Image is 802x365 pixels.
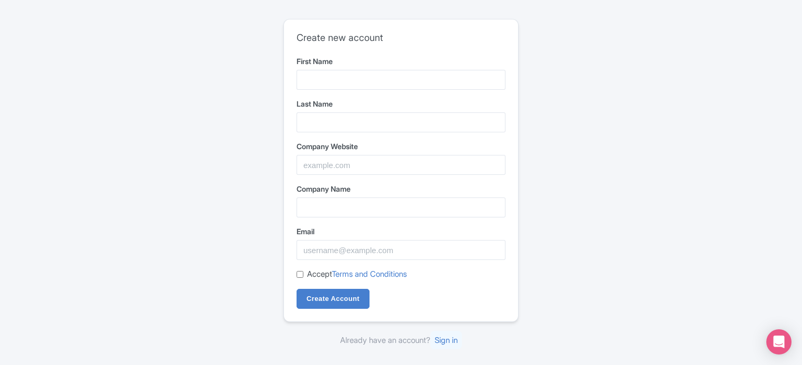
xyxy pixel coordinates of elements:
[297,289,370,309] input: Create Account
[297,226,505,237] label: Email
[430,331,462,349] a: Sign in
[283,335,519,347] div: Already have an account?
[297,98,505,109] label: Last Name
[297,155,505,175] input: example.com
[297,183,505,194] label: Company Name
[332,269,407,279] a: Terms and Conditions
[297,141,505,152] label: Company Website
[766,329,792,354] div: Open Intercom Messenger
[297,240,505,260] input: username@example.com
[297,56,505,67] label: First Name
[297,32,505,44] h2: Create new account
[307,268,407,280] label: Accept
